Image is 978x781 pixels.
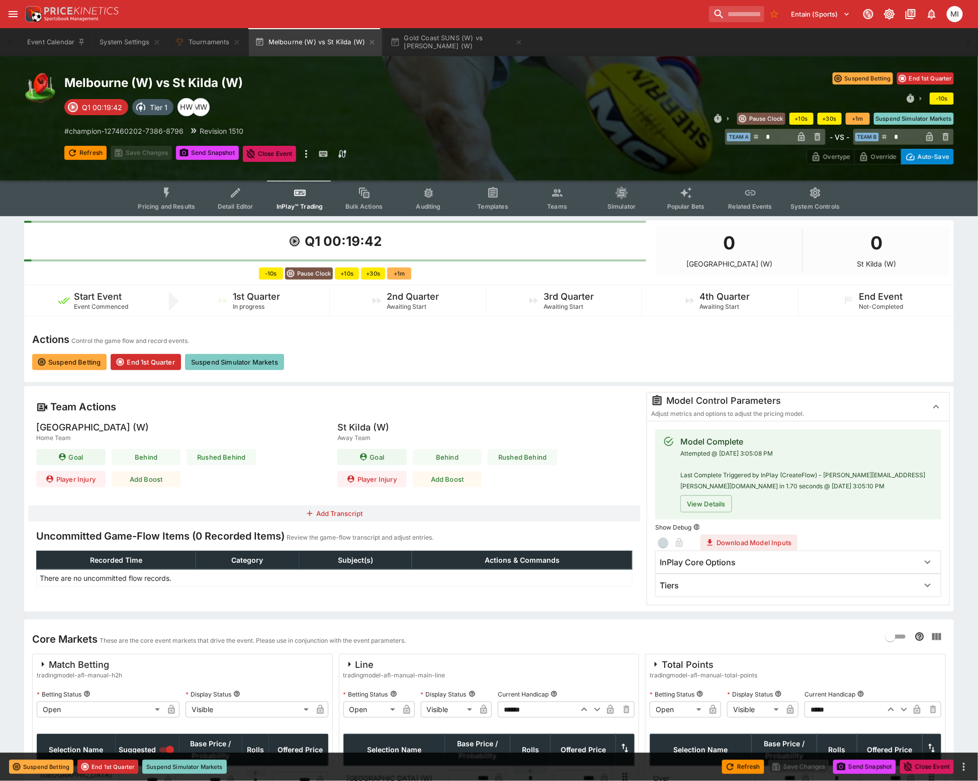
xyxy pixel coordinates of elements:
p: Override [871,151,897,162]
p: Revision 1510 [200,126,243,136]
span: Adjust metrics and options to adjust the pricing model. [651,410,804,417]
h6: - VS - [830,132,849,142]
button: Send Snapshot [833,760,896,774]
div: Open [343,702,399,718]
button: Toggle light/dark mode [880,5,899,23]
th: Offered Price [857,734,923,766]
button: Behind [413,449,482,465]
button: Rushed Behind [187,449,256,465]
p: St Kilda (W) [857,260,896,268]
p: Current Handicap [805,690,855,699]
h4: Core Markets [32,633,98,646]
span: Simulator [607,203,636,210]
p: Review the game-flow transcript and adjust entries. [287,533,433,543]
button: Auto-Save [901,149,954,164]
div: Event type filters [130,181,848,216]
div: Line [343,658,446,670]
span: Bulk Actions [345,203,383,210]
h5: End Event [859,291,903,302]
p: Tier 1 [150,102,167,113]
button: Current Handicap [551,690,558,698]
span: Suggested [119,744,156,756]
th: Category [196,551,299,569]
p: [GEOGRAPHIC_DATA] (W) [686,260,772,268]
h4: Actions [32,333,69,346]
button: Add Transcript [28,505,641,522]
button: Betting Status [83,690,91,698]
div: Visible [727,702,782,718]
button: Display Status [233,690,240,698]
div: Model Complete [680,436,933,448]
span: Detail Editor [218,203,253,210]
p: Q1 00:19:42 [82,102,122,113]
button: Player Injury [337,471,407,487]
button: Melbourne (W) vs St Kilda (W) [249,28,383,56]
h1: Q1 00:19:42 [305,233,382,250]
th: Recorded Time [37,551,196,569]
span: Templates [478,203,508,210]
img: Sportsbook Management [44,17,99,21]
button: No Bookmarks [766,6,782,22]
p: Auto-Save [918,151,949,162]
span: Teams [547,203,567,210]
button: Rushed Behind [488,449,557,465]
span: Not-Completed [859,303,903,310]
h5: 3rd Quarter [544,291,594,302]
button: Download Model Inputs [700,535,797,551]
span: System Controls [790,203,840,210]
span: Related Events [729,203,772,210]
p: Display Status [421,690,467,699]
button: Behind [112,449,181,465]
span: Attempted @ [DATE] 3:05:08 PM Last Complete Triggered by InPlay (CreateFlow) - [PERSON_NAME][EMAI... [680,450,925,490]
button: Suspend Betting [9,760,73,774]
div: Open [650,702,705,718]
button: +1m [387,268,411,280]
button: Overtype [807,149,855,164]
th: Offered Price [551,734,616,766]
div: Open [37,702,163,718]
button: Player Injury [36,471,106,487]
button: Display Status [775,690,782,698]
span: Team B [855,133,879,141]
button: Connected to PK [859,5,877,23]
img: PriceKinetics [44,7,119,15]
span: Team A [727,133,751,141]
h5: 2nd Quarter [387,291,439,302]
button: Suspend Simulator Markets [874,113,954,125]
th: Rolls [817,734,857,766]
button: +30s [818,113,842,125]
button: Send Snapshot [176,146,239,160]
button: System Settings [94,28,166,56]
h6: InPlay Core Options [660,557,736,568]
img: PriceKinetics Logo [22,4,42,24]
h5: 4th Quarter [700,291,750,302]
p: Copy To Clipboard [64,126,184,136]
button: Event Calendar [21,28,92,56]
button: End 1st Quarter [897,72,954,84]
span: tradingmodel-afl-manual-main-line [343,670,446,680]
p: Betting Status [343,690,388,699]
button: Refresh [64,146,107,160]
p: Show Debug [655,523,691,532]
button: Suspend Betting [32,354,107,370]
button: Add Boost [112,471,181,487]
input: search [709,6,764,22]
p: Current Handicap [498,690,549,699]
h2: Copy To Clipboard [64,75,509,91]
button: End 1st Quarter [77,760,138,774]
span: Popular Bets [667,203,705,210]
th: Selection Name [343,734,445,766]
h1: 0 [870,229,882,256]
button: -10s [930,93,954,105]
span: Auditing [416,203,441,210]
button: +30s [361,268,385,280]
span: Event Commenced [74,303,128,310]
button: Select Tenant [785,6,856,22]
button: Pause Clock [737,113,785,125]
button: Close Event [243,146,297,162]
button: Goal [337,449,407,465]
span: In progress [233,303,264,310]
p: Overtype [823,151,850,162]
th: Subject(s) [299,551,412,569]
th: Base Price / Probability [180,734,242,766]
